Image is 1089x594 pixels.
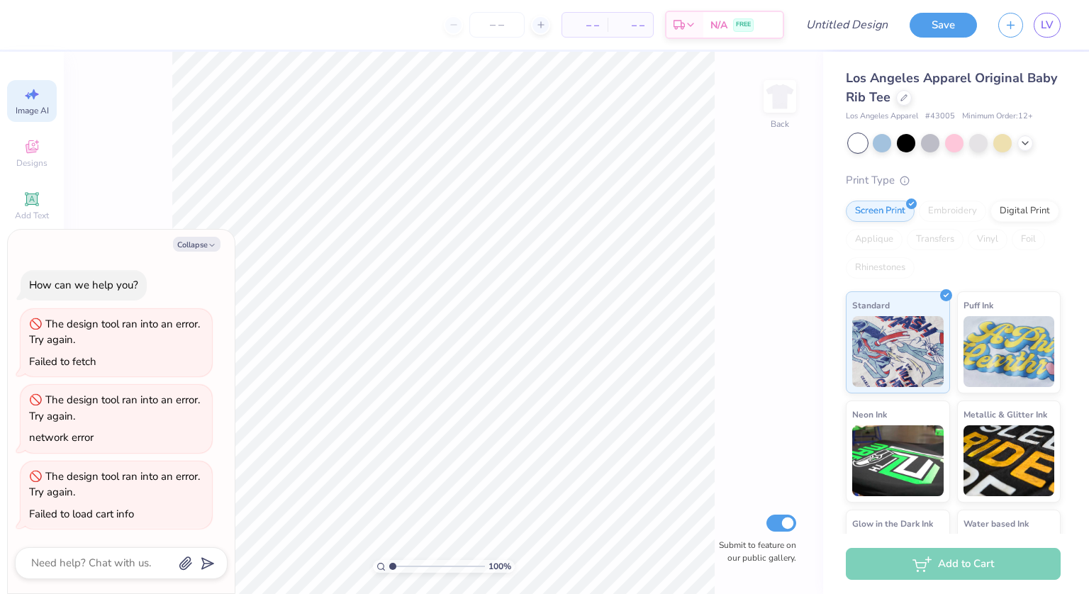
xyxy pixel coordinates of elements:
div: Print Type [846,172,1061,189]
span: Glow in the Dark Ink [852,516,933,531]
div: The design tool ran into an error. Try again. [29,469,200,500]
input: Untitled Design [795,11,899,39]
span: – – [571,18,599,33]
div: Screen Print [846,201,915,222]
span: Water based Ink [964,516,1029,531]
span: Image AI [16,105,49,116]
span: Designs [16,157,48,169]
div: network error [29,430,94,444]
div: How can we help you? [29,278,138,292]
button: Save [910,13,977,38]
span: Metallic & Glitter Ink [964,407,1047,422]
img: Neon Ink [852,425,944,496]
span: Los Angeles Apparel Original Baby Rib Tee [846,69,1057,106]
img: Back [766,82,794,111]
img: Metallic & Glitter Ink [964,425,1055,496]
span: LV [1041,17,1054,33]
img: Puff Ink [964,316,1055,387]
button: Collapse [173,237,220,252]
span: Add Text [15,210,49,221]
div: Back [771,118,789,130]
span: Minimum Order: 12 + [962,111,1033,123]
div: Transfers [907,229,964,250]
input: – – [469,12,525,38]
span: Los Angeles Apparel [846,111,918,123]
span: N/A [710,18,727,33]
span: Standard [852,298,890,313]
span: – – [616,18,644,33]
div: Foil [1012,229,1045,250]
div: Applique [846,229,903,250]
label: Submit to feature on our public gallery. [711,539,796,564]
span: 100 % [488,560,511,573]
span: FREE [736,20,751,30]
div: The design tool ran into an error. Try again. [29,317,200,347]
a: LV [1034,13,1061,38]
img: Standard [852,316,944,387]
div: Rhinestones [846,257,915,279]
span: Neon Ink [852,407,887,422]
div: Failed to fetch [29,354,96,369]
div: Digital Print [990,201,1059,222]
span: # 43005 [925,111,955,123]
div: Failed to load cart info [29,507,134,521]
span: Puff Ink [964,298,993,313]
div: Vinyl [968,229,1007,250]
div: Embroidery [919,201,986,222]
div: The design tool ran into an error. Try again. [29,393,200,423]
